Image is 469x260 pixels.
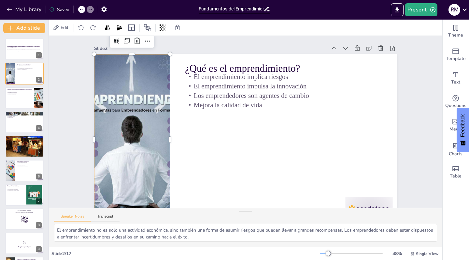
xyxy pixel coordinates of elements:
[7,190,24,191] p: Conexión entre teoría y práctica
[5,38,44,60] div: https://cdn.sendsteps.com/images/logo/sendsteps_logo_white.pnghttps://cdn.sendsteps.com/images/lo...
[7,211,42,213] p: and login with code
[36,174,42,179] div: 6
[7,114,42,115] p: Generación de empleo
[3,23,45,33] button: Add slide
[7,188,24,189] p: Aplicación de conceptos
[457,108,469,152] button: Feedback - Show survey
[7,186,24,188] p: Reflexión sobre el aprendizaje
[36,52,42,58] div: 1
[7,49,42,52] p: Esta presentación tiene como objetivo identificar qué es el emprendimiento, su importancia y el p...
[445,102,466,109] span: Questions
[448,32,463,39] span: Theme
[17,166,42,167] p: Habilidades de comunicación
[7,140,42,142] p: Visión
[449,126,462,133] span: Media
[449,150,462,158] span: Charts
[7,117,42,118] p: Cambio social
[36,125,42,131] div: 4
[443,114,469,137] div: Add images, graphics, shapes or video
[5,136,44,157] div: https://cdn.sendsteps.com/images/logo/sendsteps_logo_white.pnghttps://cdn.sendsteps.com/images/lo...
[5,160,44,181] div: https://cdn.sendsteps.com/images/logo/sendsteps_logo_white.pnghttps://cdn.sendsteps.com/images/lo...
[199,4,263,14] input: Insert title
[7,115,42,116] p: Fomento de la innovación
[17,164,42,166] p: Reflexión sobre ideas
[443,137,469,161] div: Add charts and graphs
[17,163,42,164] p: Trabajo en equipo
[405,3,437,16] button: Present
[7,189,24,190] p: Motivación para emprender
[443,161,469,184] div: Add a table
[91,214,120,222] button: Transcript
[7,139,42,140] p: Resiliencia
[460,114,466,137] span: Feedback
[17,69,42,70] p: Mejora la calidad de vida
[443,20,469,43] div: Change the overall theme
[416,251,438,256] span: Single View
[7,94,32,96] p: Impacto en el mercado
[126,23,137,33] div: Layout
[36,222,42,228] div: 8
[17,161,42,163] p: Actividad: Rompehielos
[7,185,24,187] p: Conclusiones del día
[7,92,32,93] p: Enfoque en la innovación
[21,210,31,211] strong: [DOMAIN_NAME]
[5,87,44,109] div: https://cdn.sendsteps.com/images/logo/sendsteps_logo_white.pnghttps://cdn.sendsteps.com/images/lo...
[17,64,42,66] p: ¿Qué es el emprendimiento?
[5,184,44,206] div: https://cdn.sendsteps.com/images/logo/sendsteps_logo_white.pnghttps://cdn.sendsteps.com/images/lo...
[443,67,469,90] div: Add text boxes
[17,65,42,66] p: El emprendimiento implica riesgos
[5,63,44,84] div: https://cdn.sendsteps.com/images/logo/sendsteps_logo_white.pnghttps://cdn.sendsteps.com/images/lo...
[59,24,70,31] span: Edit
[443,90,469,114] div: Get real-time input from your audience
[36,101,42,107] div: 3
[7,138,42,139] p: Proactividad
[5,111,44,133] div: https://cdn.sendsteps.com/images/logo/sendsteps_logo_white.pnghttps://cdn.sendsteps.com/images/lo...
[7,136,42,138] p: Perfil de un emprendedor exitoso
[36,149,42,155] div: 5
[446,55,466,62] span: Template
[5,233,44,254] div: https://cdn.sendsteps.com/images/logo/sendsteps_logo_white.pnghttps://cdn.sendsteps.com/images/lo...
[391,3,404,16] button: Export to PowerPoint
[17,68,42,69] p: Los emprendedores son agentes de cambio
[7,112,42,114] p: Importancia del emprendimiento
[36,198,42,204] div: 7
[144,24,151,32] span: Position
[17,66,42,68] p: El emprendimiento impulsa la innovación
[185,72,382,81] p: El emprendimiento implica riesgos
[7,89,32,91] p: Diferencias entre emprendimiento y autoempleo
[7,239,42,246] p: 5
[36,246,42,252] div: 9
[451,79,460,86] span: Text
[7,45,40,49] strong: Fundamentos del Emprendimiento: Definición y Diferencias con el Autoempleo
[36,77,42,83] div: 2
[7,141,42,143] p: Aprendizaje continuo
[54,214,91,222] button: Speaker Notes
[49,7,69,13] div: Saved
[389,251,405,257] div: 48 %
[7,93,32,94] p: Escalabilidad del negocio
[185,100,382,110] p: Mejora la calidad de vida
[18,246,31,248] strong: ¡Prepárate para el quiz!
[450,173,462,180] span: Table
[443,43,469,67] div: Add ready made slides
[185,91,382,100] p: Los emprendedores son agentes de cambio
[7,209,42,211] p: Go to
[94,45,327,52] div: Slide 2
[5,4,44,15] button: My Library
[7,116,42,117] p: Crecimiento del PIB
[448,3,460,16] button: R M
[54,224,437,242] textarea: El emprendimiento no es solo una actividad económica, sino también una forma de asumir riesgos qu...
[448,4,460,16] div: R M
[185,81,382,91] p: El emprendimiento impulsa la innovación
[51,251,320,257] div: Slide 2 / 17
[5,208,44,230] div: https://cdn.sendsteps.com/images/logo/sendsteps_logo_white.pnghttps://cdn.sendsteps.com/images/lo...
[17,162,42,163] p: Fomento de la creatividad
[7,91,32,92] p: Diferencia en la intención
[185,61,382,75] p: ¿Qué es el emprendimiento?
